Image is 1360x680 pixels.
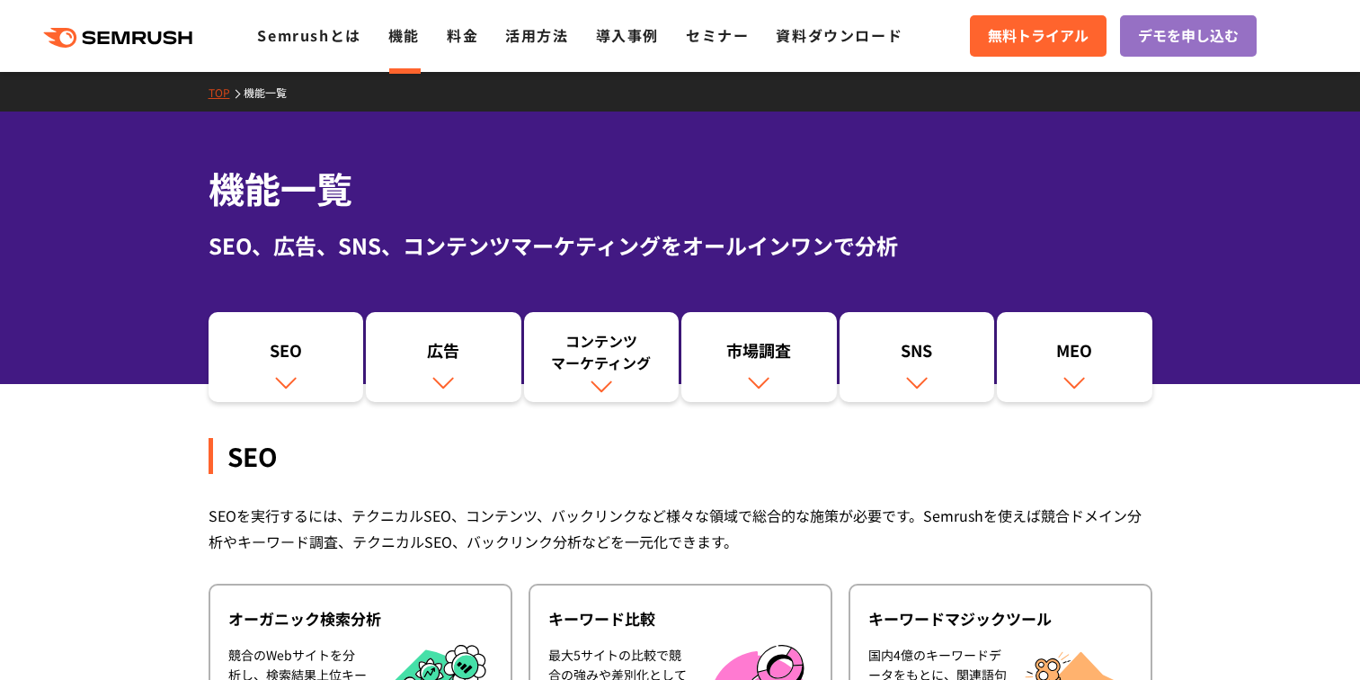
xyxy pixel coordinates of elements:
[209,438,1152,474] div: SEO
[228,608,493,630] div: オーガニック検索分析
[244,85,300,100] a: 機能一覧
[997,312,1152,402] a: MEO
[375,339,512,370] div: 広告
[447,24,478,46] a: 料金
[209,503,1152,555] div: SEOを実行するには、テクニカルSEO、コンテンツ、バックリンクなど様々な領域で総合的な施策が必要です。Semrushを使えば競合ドメイン分析やキーワード調査、テクニカルSEO、バックリンク分析...
[988,24,1089,48] span: 無料トライアル
[1138,24,1239,48] span: デモを申し込む
[840,312,995,402] a: SNS
[524,312,680,402] a: コンテンツマーケティング
[849,339,986,370] div: SNS
[686,24,749,46] a: セミナー
[533,330,671,373] div: コンテンツ マーケティング
[681,312,837,402] a: 市場調査
[690,339,828,370] div: 市場調査
[1120,15,1257,57] a: デモを申し込む
[366,312,521,402] a: 広告
[970,15,1107,57] a: 無料トライアル
[209,162,1152,215] h1: 機能一覧
[209,312,364,402] a: SEO
[1006,339,1143,370] div: MEO
[548,608,813,630] div: キーワード比較
[596,24,659,46] a: 導入事例
[209,229,1152,262] div: SEO、広告、SNS、コンテンツマーケティングをオールインワンで分析
[218,339,355,370] div: SEO
[209,85,244,100] a: TOP
[868,608,1133,630] div: キーワードマジックツール
[388,24,420,46] a: 機能
[257,24,360,46] a: Semrushとは
[776,24,902,46] a: 資料ダウンロード
[505,24,568,46] a: 活用方法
